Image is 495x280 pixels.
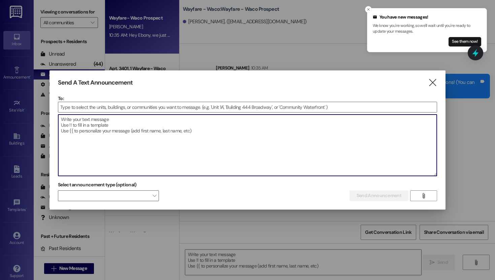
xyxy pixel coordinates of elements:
[449,37,481,46] button: See them now!
[58,180,137,190] label: Select announcement type (optional)
[357,192,401,199] span: Send Announcement
[373,23,481,35] p: We know you're working, so we'll wait until you're ready to update your messages.
[365,6,372,13] button: Close toast
[58,79,133,87] h3: Send A Text Announcement
[428,79,437,86] i: 
[421,193,426,198] i: 
[58,95,437,102] p: To:
[350,190,408,201] button: Send Announcement
[58,102,437,112] input: Type to select the units, buildings, or communities you want to message. (e.g. 'Unit 1A', 'Buildi...
[373,14,481,21] div: You have new messages!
